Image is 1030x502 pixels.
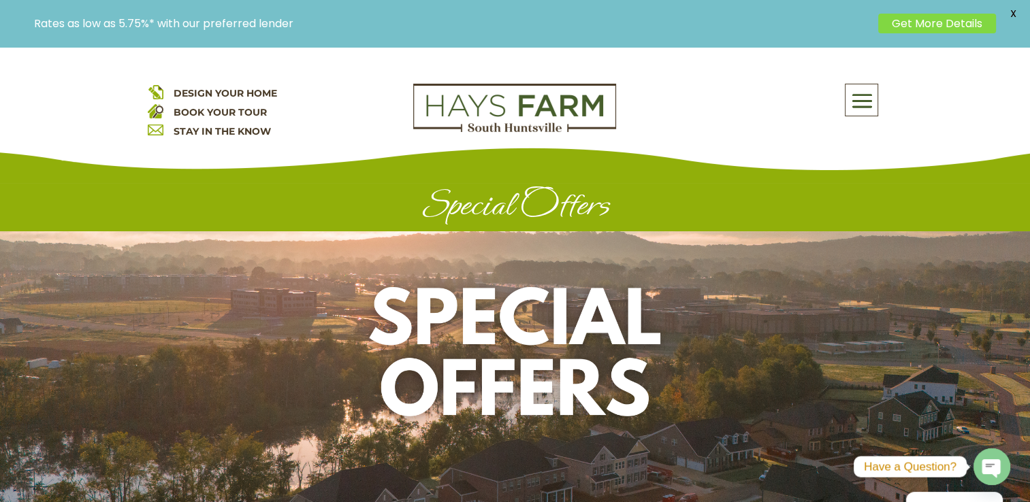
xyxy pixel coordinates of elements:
a: STAY IN THE KNOW [174,125,271,137]
p: Rates as low as 5.75%* with our preferred lender [34,17,871,30]
img: book your home tour [148,103,163,118]
a: BOOK YOUR TOUR [174,106,267,118]
a: DESIGN YOUR HOME [174,87,277,99]
h1: Special Offers [148,184,883,231]
a: Get More Details [878,14,996,33]
img: design your home [148,84,163,99]
a: hays farm homes huntsville development [413,123,616,135]
img: Logo [413,84,616,133]
span: X [1003,3,1023,24]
